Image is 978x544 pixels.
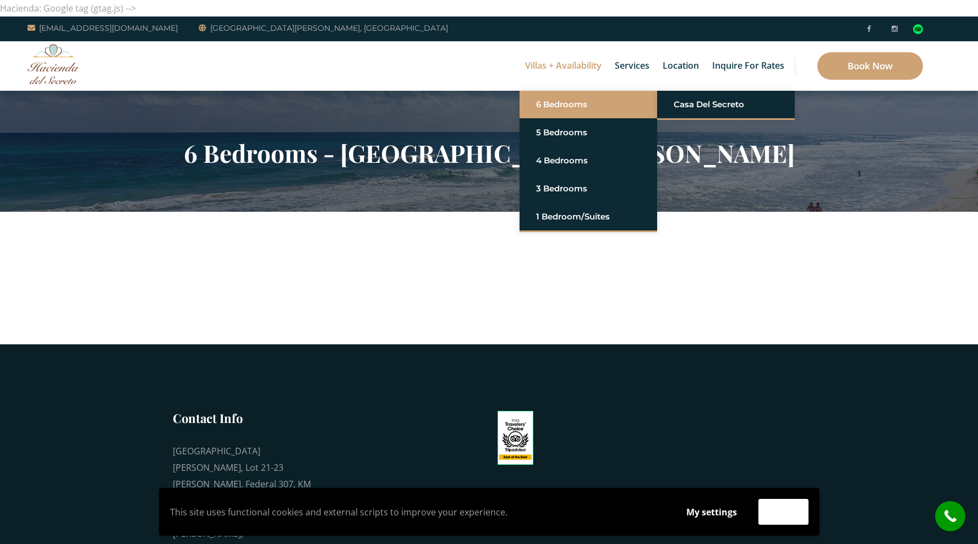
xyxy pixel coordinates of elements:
[199,21,448,35] a: [GEOGRAPHIC_DATA][PERSON_NAME], [GEOGRAPHIC_DATA]
[707,41,790,91] a: Inquire for Rates
[913,24,923,34] div: Read traveler reviews on Tripadvisor
[167,139,811,167] h2: 6 Bedrooms - [GEOGRAPHIC_DATA][PERSON_NAME]
[817,52,923,80] a: Book Now
[674,95,778,114] a: Casa del Secreto
[536,95,641,114] a: 6 Bedrooms
[676,499,747,525] button: My settings
[28,44,80,84] img: Awesome Logo
[520,41,607,91] a: Villas + Availability
[536,123,641,142] a: 5 Bedrooms
[536,179,641,199] a: 3 Bedrooms
[173,410,316,426] h3: Contact Info
[170,504,665,520] p: This site uses functional cookies and external scripts to improve your experience.
[938,504,963,529] i: call
[935,501,965,531] a: call
[758,499,808,525] button: Accept
[913,24,923,34] img: Tripadvisor_logomark.svg
[609,41,655,91] a: Services
[28,21,178,35] a: [EMAIL_ADDRESS][DOMAIN_NAME]
[657,41,704,91] a: Location
[536,151,641,171] a: 4 Bedrooms
[498,411,534,465] img: Tripadvisor
[536,207,641,227] a: 1 Bedroom/Suites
